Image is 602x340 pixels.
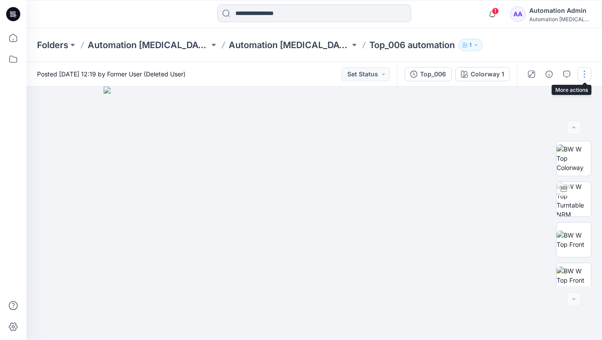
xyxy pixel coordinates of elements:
p: 1 [469,40,472,50]
div: AA [510,6,526,22]
div: Colorway 1 [471,69,504,79]
button: Top_006 [405,67,452,81]
img: BW W Top Front [557,230,591,249]
span: Posted [DATE] 12:19 by [37,69,186,79]
button: Details [542,67,556,81]
div: Top_006 [420,69,446,79]
button: 1 [458,39,483,51]
img: BW W Top Turntable NRM [557,182,591,216]
a: Former User (Deleted User) [107,70,186,78]
img: eyJhbGciOiJIUzI1NiIsImtpZCI6IjAiLCJzbHQiOiJzZXMiLCJ0eXAiOiJKV1QifQ.eyJkYXRhIjp7InR5cGUiOiJzdG9yYW... [104,87,525,340]
div: Automation [MEDICAL_DATA]... [529,16,591,23]
a: Automation [MEDICAL_DATA][DOMAIN_NAME] [88,39,209,51]
a: Folders [37,39,68,51]
img: BW W Top Front Chest [557,266,591,294]
span: 1 [492,8,499,15]
button: Colorway 1 [455,67,510,81]
div: Automation Admin [529,5,591,16]
a: Automation [MEDICAL_DATA][DOMAIN_NAME] Board [229,39,350,51]
img: BW W Top Colorway [557,144,591,172]
p: Top_006 automation [369,39,455,51]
